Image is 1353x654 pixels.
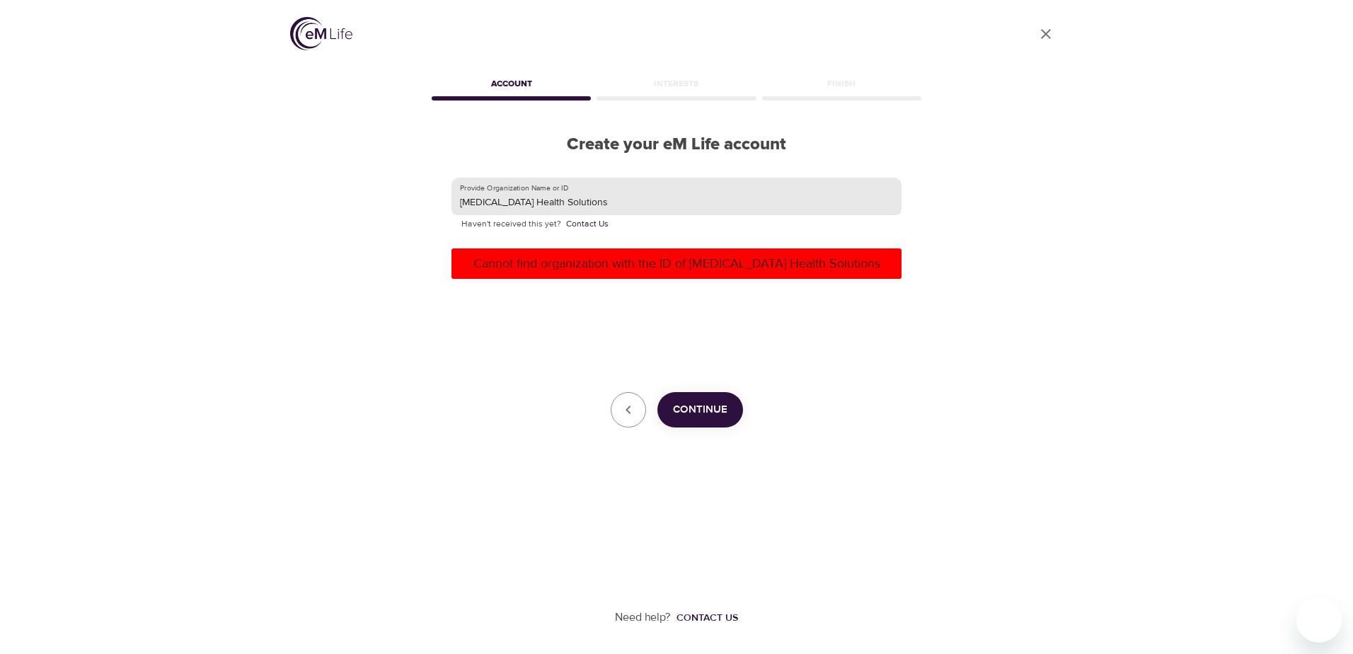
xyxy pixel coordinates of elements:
img: logo [290,17,352,50]
p: Cannot find organization with the ID of [MEDICAL_DATA] Health Solutions [457,254,896,273]
a: Contact Us [566,217,609,231]
iframe: Button to launch messaging window [1296,597,1342,643]
div: Contact us [676,611,738,625]
p: Haven't received this yet? [461,217,892,231]
p: Need help? [615,609,671,626]
a: Contact us [671,611,738,625]
span: Continue [673,401,727,419]
button: Continue [657,392,743,428]
a: close [1029,17,1063,51]
h2: Create your eM Life account [429,134,924,155]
